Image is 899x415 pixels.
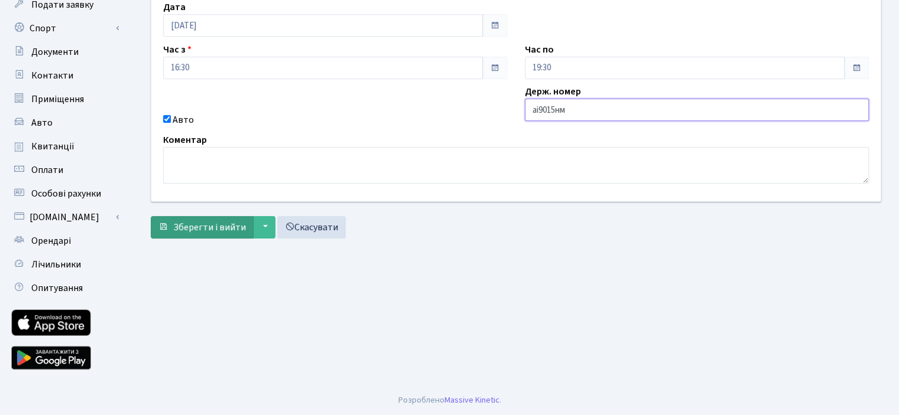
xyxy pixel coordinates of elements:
[31,116,53,129] span: Авто
[31,164,63,177] span: Оплати
[6,135,124,158] a: Квитанції
[31,93,84,106] span: Приміщення
[444,394,499,406] a: Massive Kinetic
[398,394,501,407] div: Розроблено .
[6,182,124,205] a: Особові рахунки
[6,276,124,300] a: Опитування
[6,205,124,229] a: [DOMAIN_NAME]
[6,229,124,253] a: Орендарі
[525,99,869,121] input: AA0001AA
[31,258,81,271] span: Лічильники
[6,87,124,111] a: Приміщення
[31,234,71,247] span: Орендарі
[31,282,83,295] span: Опитування
[31,45,79,58] span: Документи
[525,43,554,57] label: Час по
[151,216,254,238] button: Зберегти і вийти
[31,69,73,82] span: Контакти
[6,253,124,276] a: Лічильники
[163,133,207,147] label: Коментар
[31,187,101,200] span: Особові рахунки
[173,113,194,127] label: Авто
[31,140,74,153] span: Квитанції
[173,221,246,234] span: Зберегти і вийти
[6,111,124,135] a: Авто
[525,84,581,99] label: Держ. номер
[6,17,124,40] a: Спорт
[277,216,346,238] a: Скасувати
[6,158,124,182] a: Оплати
[163,43,192,57] label: Час з
[6,64,124,87] a: Контакти
[6,40,124,64] a: Документи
